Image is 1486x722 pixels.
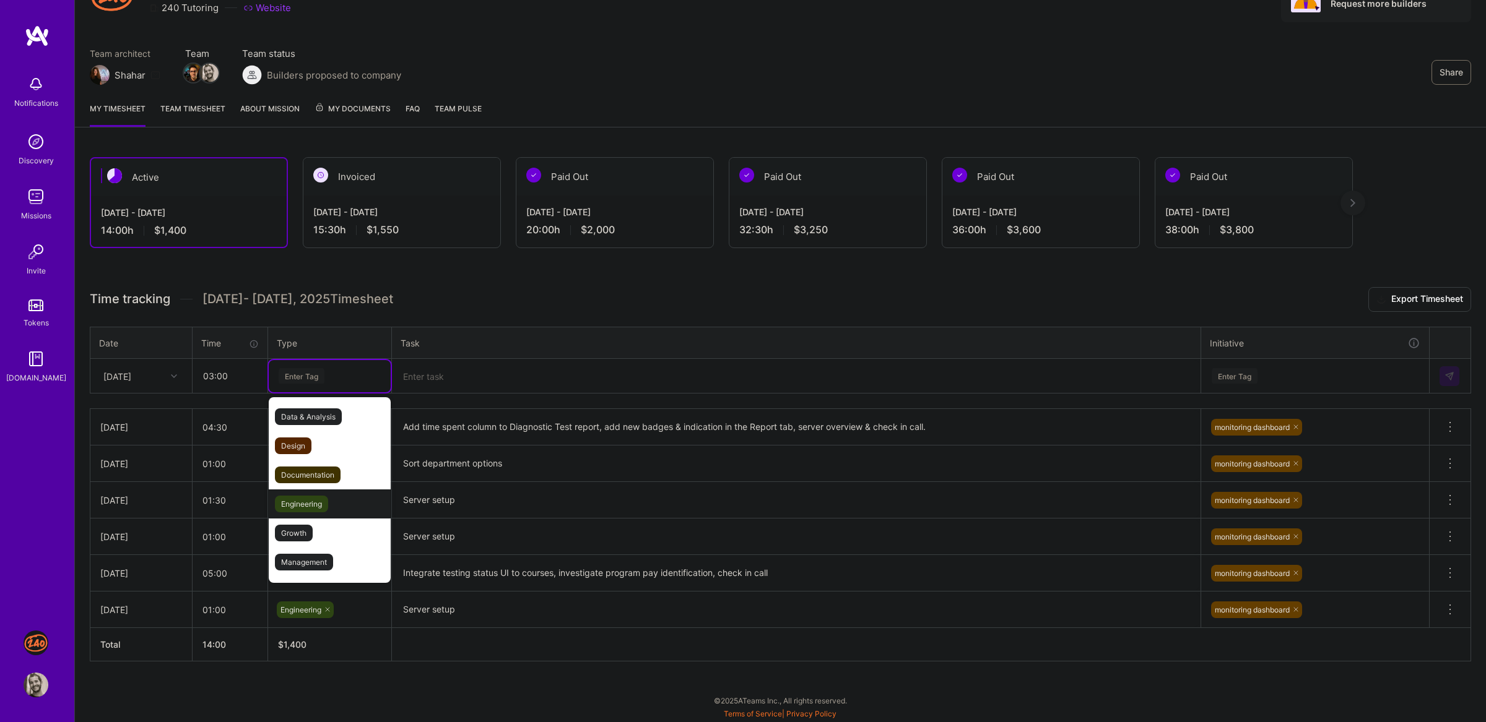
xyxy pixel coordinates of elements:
span: monitoring dashboard [1215,459,1290,468]
img: right [1350,199,1355,207]
div: Discovery [19,154,54,167]
span: $ 1,400 [278,639,306,650]
div: Time [201,337,259,350]
input: HH:MM [193,520,267,553]
img: logo [25,25,50,47]
input: HH:MM [193,593,267,626]
div: [DATE] [100,494,182,507]
img: guide book [24,346,48,371]
textarea: Add time spent column to Diagnostic Test report, add new badges & indication in the Report tab, s... [393,410,1199,444]
textarea: Server setup [393,593,1199,627]
img: Submit [1445,371,1454,381]
img: Paid Out [1165,168,1180,183]
span: monitoring dashboard [1215,569,1290,578]
div: [DATE] - [DATE] [739,205,916,218]
span: Engineering [275,496,328,512]
input: HH:MM [193,447,267,480]
span: $3,250 [794,223,828,236]
div: Missions [21,209,51,222]
span: Team architect [90,47,160,60]
img: bell [24,72,48,97]
img: Invite [24,239,48,264]
span: Engineering [280,605,321,614]
th: Date [90,327,193,359]
button: Export Timesheet [1368,287,1471,312]
span: $1,550 [367,223,399,236]
div: Tokens [24,316,49,329]
div: 15:30 h [313,223,490,236]
span: Time tracking [90,291,170,307]
i: icon Download [1376,293,1386,306]
div: 32:30 h [739,223,916,236]
div: [DATE] [100,530,182,543]
a: My Documents [315,102,391,127]
span: $1,400 [154,224,186,237]
i: icon Mail [150,70,160,80]
img: User Avatar [24,673,48,697]
span: $2,000 [581,223,615,236]
textarea: Server setup [393,483,1199,517]
div: 240 Tutoring [149,1,219,14]
a: Team timesheet [160,102,225,127]
div: [DATE] [100,421,182,434]
img: Team Architect [90,65,110,85]
div: 20:00 h [526,223,703,236]
span: Documentation [275,466,341,483]
img: Team Member Avatar [200,64,219,82]
input: HH:MM [193,484,267,517]
span: monitoring dashboard [1215,605,1290,614]
div: 36:00 h [952,223,1129,236]
span: $3,800 [1220,223,1254,236]
div: [DATE] - [DATE] [101,206,277,219]
textarea: Integrate testing status UI to courses, investigate program pay identification, check in call [393,556,1199,590]
textarea: Sort department options [393,447,1199,481]
span: Design [275,437,311,454]
div: Notifications [14,97,58,110]
span: $3,600 [1007,223,1041,236]
span: Team status [242,47,401,60]
img: Team Member Avatar [184,64,202,82]
a: My timesheet [90,102,146,127]
div: Enter Tag [1212,366,1258,385]
div: [DATE] - [DATE] [952,205,1129,218]
div: Paid Out [942,158,1139,196]
span: Data & Analysis [275,408,342,425]
div: Paid Out [729,158,926,196]
a: J: 240 Tutoring - Jobs Section Redesign [20,630,51,655]
span: My Documents [315,102,391,116]
img: Paid Out [739,168,754,183]
div: Enter Tag [279,366,324,385]
div: [DATE] - [DATE] [1165,205,1342,218]
th: Type [268,327,392,359]
img: J: 240 Tutoring - Jobs Section Redesign [24,630,48,655]
span: Share [1440,66,1463,79]
a: About Mission [240,102,300,127]
div: Active [91,158,287,196]
img: teamwork [24,184,48,209]
a: Team Member Avatar [201,62,217,84]
div: [DATE] [100,457,182,470]
input: HH:MM [193,359,267,392]
span: monitoring dashboard [1215,423,1290,432]
div: © 2025 ATeams Inc., All rights reserved. [74,685,1486,716]
span: monitoring dashboard [1215,532,1290,541]
div: Shahar [115,69,146,82]
a: FAQ [406,102,420,127]
th: Total [90,628,193,661]
div: [DATE] - [DATE] [526,205,703,218]
div: [DATE] [100,603,182,616]
img: discovery [24,129,48,154]
div: Invite [27,264,46,277]
i: icon Chevron [171,373,177,379]
a: Privacy Policy [786,709,836,718]
img: Active [107,168,122,183]
div: [DATE] [103,369,131,382]
input: HH:MM [193,557,267,590]
img: Invoiced [313,168,328,183]
a: Website [243,1,291,14]
div: 38:00 h [1165,223,1342,236]
th: Task [392,327,1201,359]
th: 14:00 [193,628,268,661]
img: tokens [28,299,43,311]
img: Paid Out [526,168,541,183]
